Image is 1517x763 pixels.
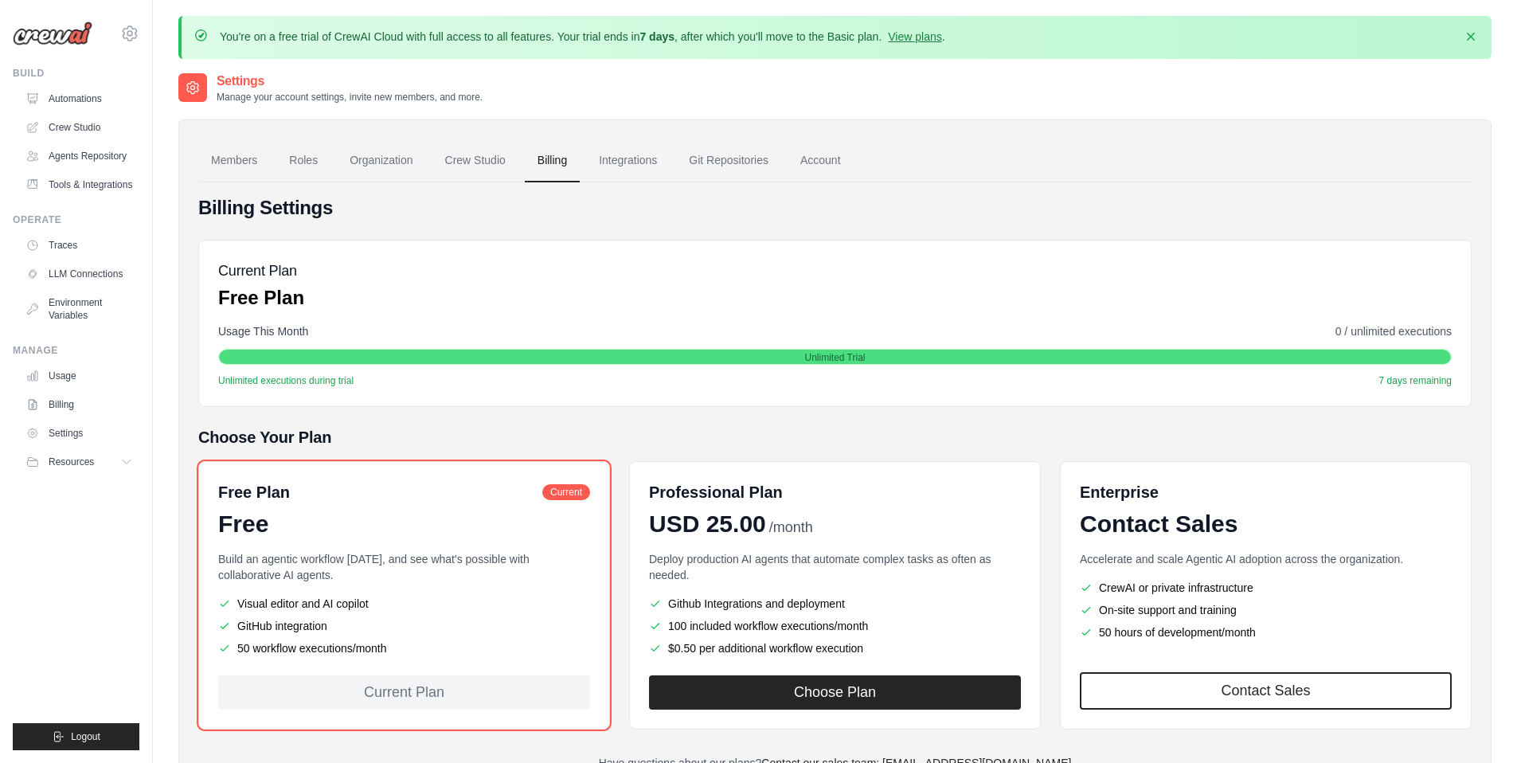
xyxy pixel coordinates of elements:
strong: 7 days [639,30,674,43]
span: Resources [49,456,94,468]
a: Traces [19,233,139,258]
button: Resources [19,449,139,475]
a: Environment Variables [19,290,139,328]
div: Build [13,67,139,80]
li: CrewAI or private infrastructure [1080,580,1452,596]
button: Logout [13,723,139,750]
a: Settings [19,421,139,446]
li: GitHub integration [218,618,590,634]
li: 100 included workflow executions/month [649,618,1021,634]
a: Crew Studio [19,115,139,140]
h2: Settings [217,72,483,91]
div: Free [218,510,590,538]
div: Contact Sales [1080,510,1452,538]
a: Automations [19,86,139,112]
a: Roles [276,139,330,182]
a: Account [788,139,854,182]
h5: Current Plan [218,260,304,282]
div: Manage [13,344,139,357]
h6: Professional Plan [649,481,783,503]
li: Github Integrations and deployment [649,596,1021,612]
p: Free Plan [218,285,304,311]
p: You're on a free trial of CrewAI Cloud with full access to all features. Your trial ends in , aft... [220,29,945,45]
a: Git Repositories [676,139,781,182]
a: View plans [888,30,941,43]
h6: Free Plan [218,481,290,503]
li: $0.50 per additional workflow execution [649,640,1021,656]
a: Usage [19,363,139,389]
h5: Choose Your Plan [198,426,1472,448]
a: Integrations [586,139,670,182]
a: LLM Connections [19,261,139,287]
div: Current Plan [218,675,590,710]
iframe: Chat Widget [1437,687,1517,763]
a: Billing [525,139,580,182]
span: /month [769,517,813,538]
li: Visual editor and AI copilot [218,596,590,612]
span: Unlimited executions during trial [218,374,354,387]
span: 0 / unlimited executions [1335,323,1452,339]
a: Members [198,139,270,182]
a: Agents Repository [19,143,139,169]
a: Contact Sales [1080,672,1452,710]
li: On-site support and training [1080,602,1452,618]
span: Usage This Month [218,323,308,339]
span: Current [542,484,590,500]
a: Tools & Integrations [19,172,139,198]
div: Operate [13,213,139,226]
span: USD 25.00 [649,510,766,538]
img: Logo [13,22,92,45]
a: Organization [337,139,425,182]
button: Choose Plan [649,675,1021,710]
h4: Billing Settings [198,195,1472,221]
span: Unlimited Trial [804,351,865,364]
span: Logout [71,730,100,743]
p: Deploy production AI agents that automate complex tasks as often as needed. [649,551,1021,583]
h6: Enterprise [1080,481,1452,503]
a: Crew Studio [432,139,518,182]
span: 7 days remaining [1379,374,1452,387]
p: Build an agentic workflow [DATE], and see what's possible with collaborative AI agents. [218,551,590,583]
p: Accelerate and scale Agentic AI adoption across the organization. [1080,551,1452,567]
a: Billing [19,392,139,417]
li: 50 workflow executions/month [218,640,590,656]
li: 50 hours of development/month [1080,624,1452,640]
p: Manage your account settings, invite new members, and more. [217,91,483,104]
